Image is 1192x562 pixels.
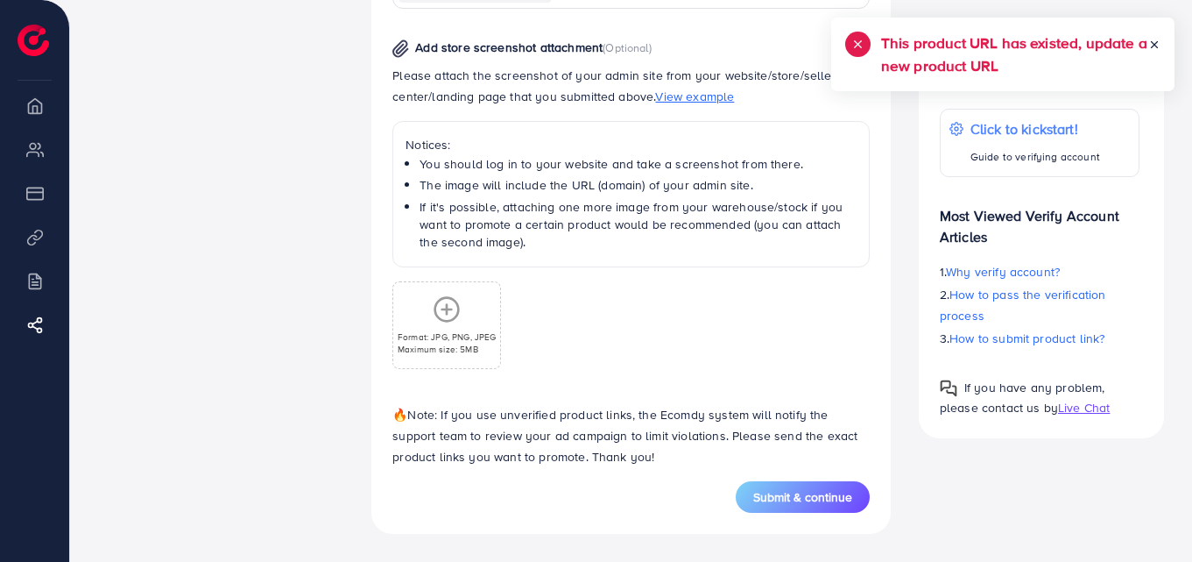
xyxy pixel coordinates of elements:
[946,263,1060,281] span: Why verify account?
[1118,483,1179,549] iframe: Chat
[420,155,857,173] li: You should log in to your website and take a screenshot from there.
[392,39,409,58] img: img
[406,134,857,155] p: Notices:
[398,331,497,343] p: Format: JPG, PNG, JPEG
[655,88,734,105] span: View example
[940,284,1139,326] p: 2.
[18,25,49,56] img: logo
[392,404,870,467] p: Note: If you use unverified product links, the Ecomdy system will notify the support team to revi...
[392,406,407,423] span: 🔥
[1058,399,1110,416] span: Live Chat
[949,330,1104,347] span: How to submit product link?
[603,39,652,55] span: (Optional)
[940,261,1139,282] p: 1.
[970,118,1100,139] p: Click to kickstart!
[970,146,1100,167] p: Guide to verifying account
[753,488,852,506] span: Submit & continue
[940,380,957,397] img: Popup guide
[392,65,870,107] p: Please attach the screenshot of your admin site from your website/store/seller center/landing pag...
[940,379,1105,416] span: If you have any problem, please contact us by
[420,176,857,194] li: The image will include the URL (domain) of your admin site.
[415,39,603,56] span: Add store screenshot attachment
[881,32,1148,77] h5: This product URL has existed, update a new product URL
[940,191,1139,247] p: Most Viewed Verify Account Articles
[736,481,870,513] button: Submit & continue
[398,343,497,355] p: Maximum size: 5MB
[940,328,1139,349] p: 3.
[940,286,1106,324] span: How to pass the verification process
[420,198,857,252] li: If it's possible, attaching one more image from your warehouse/stock if you want to promote a cer...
